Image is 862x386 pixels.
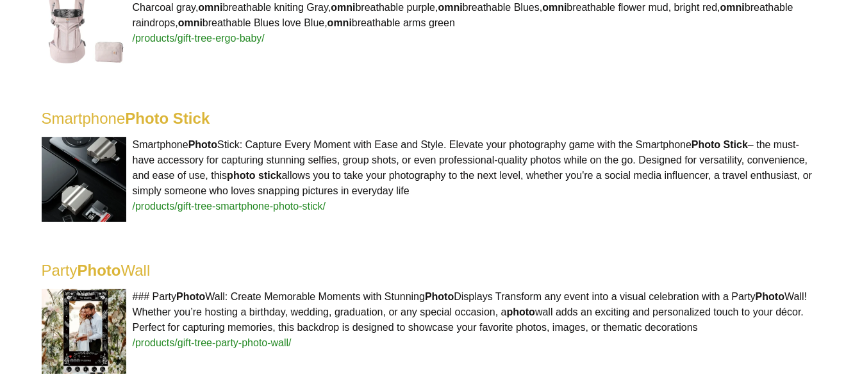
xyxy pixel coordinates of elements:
a: /products/gift-tree-ergo-baby/ [133,33,265,44]
a: PartyPhotoWall [42,262,151,279]
highlight: Photo [188,139,217,150]
highlight: omni [438,2,462,13]
highlight: Photo Stick [692,139,748,150]
img: Party Photo Wall [42,289,126,374]
highlight: omni [542,2,567,13]
highlight: omni [720,2,745,13]
img: Smartphone Photo Stick [42,137,126,222]
highlight: Photo [756,291,784,302]
highlight: Photo Stick [125,110,210,127]
highlight: omni [178,17,203,28]
highlight: omni [331,2,355,13]
highlight: photo stick [227,170,281,181]
a: /products/gift-tree-party-photo-wall/ [133,337,292,348]
a: /products/gift-tree-smartphone-photo-stick/ [133,201,326,212]
highlight: omni [198,2,222,13]
highlight: Photo [78,262,121,279]
highlight: photo [507,306,535,317]
a: SmartphonePhoto Stick [42,110,210,127]
highlight: Photo [425,291,454,302]
highlight: Photo [176,291,205,302]
highlight: omni [327,17,352,28]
